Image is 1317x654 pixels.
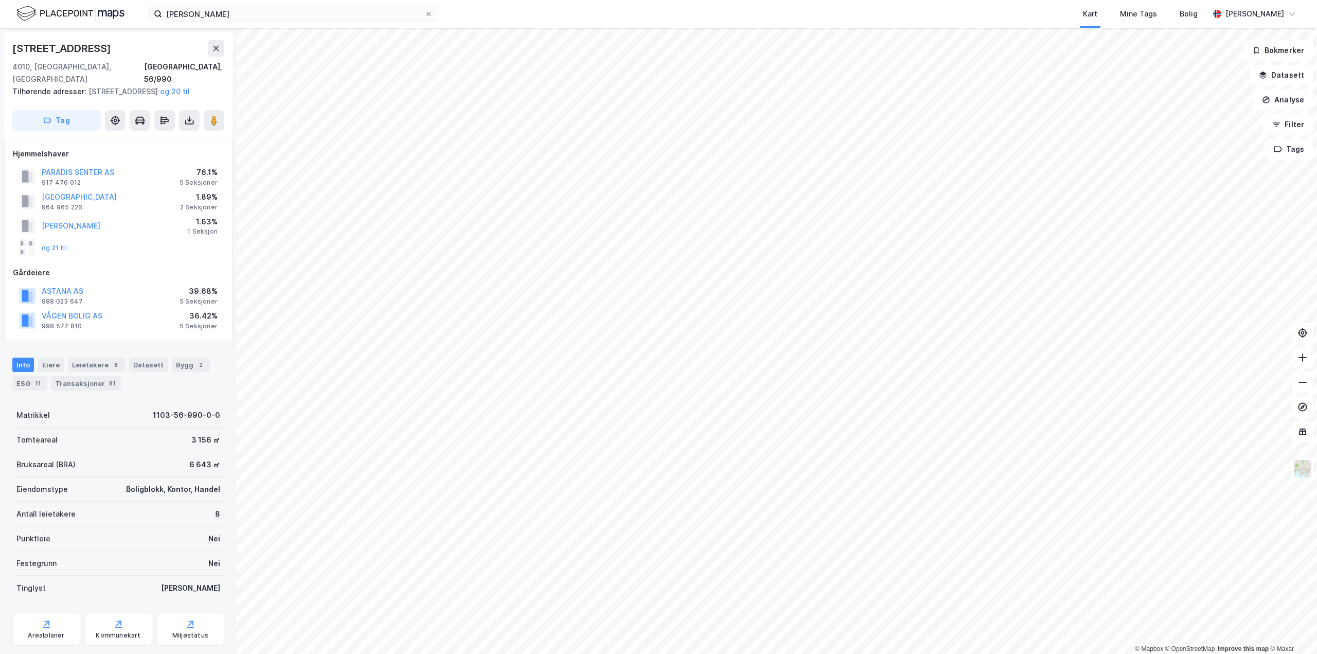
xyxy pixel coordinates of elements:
[12,358,34,372] div: Info
[16,508,76,520] div: Antall leietakere
[180,179,218,187] div: 5 Seksjoner
[13,148,224,160] div: Hjemmelshaver
[1218,645,1269,652] a: Improve this map
[180,297,218,306] div: 5 Seksjoner
[42,179,81,187] div: 917 476 012
[16,434,58,446] div: Tomteareal
[16,557,57,570] div: Festegrunn
[180,310,218,322] div: 36.42%
[208,533,220,545] div: Nei
[180,166,218,179] div: 76.1%
[191,434,220,446] div: 3 156 ㎡
[208,557,220,570] div: Nei
[180,285,218,297] div: 39.68%
[16,533,50,545] div: Punktleie
[180,191,218,203] div: 1.89%
[16,5,124,23] img: logo.f888ab2527a4732fd821a326f86c7f29.svg
[180,203,218,211] div: 2 Seksjoner
[1250,65,1313,85] button: Datasett
[144,61,224,85] div: [GEOGRAPHIC_DATA], 56/990
[13,267,224,279] div: Gårdeiere
[38,358,64,372] div: Eiere
[1265,139,1313,160] button: Tags
[1266,605,1317,654] iframe: Chat Widget
[12,40,113,57] div: [STREET_ADDRESS]
[1266,605,1317,654] div: Kontrollprogram for chat
[16,483,68,496] div: Eiendomstype
[126,483,220,496] div: Boligblokk, Kontor, Handel
[172,358,210,372] div: Bygg
[153,409,220,421] div: 1103-56-990-0-0
[1165,645,1215,652] a: OpenStreetMap
[12,110,101,131] button: Tag
[1083,8,1097,20] div: Kart
[96,631,140,640] div: Kommunekart
[1225,8,1284,20] div: [PERSON_NAME]
[68,358,125,372] div: Leietakere
[16,409,50,421] div: Matrikkel
[195,360,206,370] div: 2
[42,297,83,306] div: 988 023 647
[1135,645,1163,652] a: Mapbox
[12,87,88,96] span: Tilhørende adresser:
[12,85,216,98] div: [STREET_ADDRESS]
[12,61,144,85] div: 4010, [GEOGRAPHIC_DATA], [GEOGRAPHIC_DATA]
[187,216,218,228] div: 1.63%
[189,458,220,471] div: 6 643 ㎡
[51,376,121,391] div: Transaksjoner
[161,582,220,594] div: [PERSON_NAME]
[12,376,47,391] div: ESG
[180,322,218,330] div: 5 Seksjoner
[16,458,76,471] div: Bruksareal (BRA)
[215,508,220,520] div: 8
[111,360,121,370] div: 8
[107,378,117,388] div: 81
[1253,90,1313,110] button: Analyse
[32,378,43,388] div: 11
[1263,114,1313,135] button: Filter
[162,6,424,22] input: Søk på adresse, matrikkel, gårdeiere, leietakere eller personer
[1243,40,1313,61] button: Bokmerker
[172,631,208,640] div: Miljøstatus
[16,582,46,594] div: Tinglyst
[129,358,168,372] div: Datasett
[42,203,82,211] div: 964 965 226
[1293,459,1312,479] img: Z
[28,631,64,640] div: Arealplaner
[1120,8,1157,20] div: Mine Tags
[42,322,82,330] div: 998 577 810
[1180,8,1198,20] div: Bolig
[187,227,218,236] div: 1 Seksjon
